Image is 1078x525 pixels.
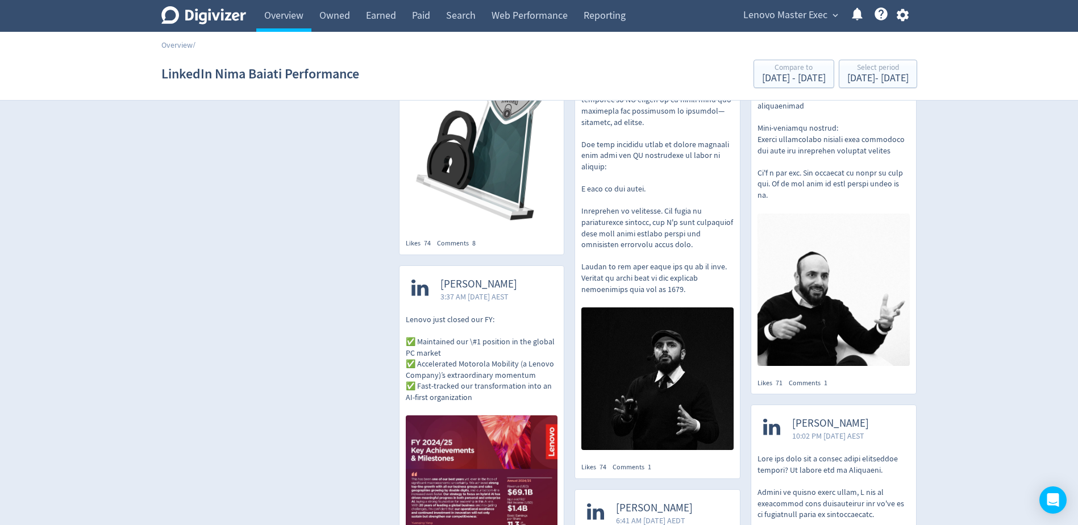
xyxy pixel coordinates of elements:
[847,64,909,73] div: Select period
[762,64,826,73] div: Compare to
[847,73,909,84] div: [DATE] - [DATE]
[739,6,841,24] button: Lenovo Master Exec
[839,60,917,88] button: Select period[DATE]- [DATE]
[824,378,827,388] span: 1
[161,56,359,92] h1: LinkedIn Nima Baiati Performance
[792,417,869,430] span: [PERSON_NAME]
[581,463,613,472] div: Likes
[161,40,193,50] a: Overview
[1039,486,1067,514] div: Open Intercom Messenger
[789,378,834,388] div: Comments
[757,378,789,388] div: Likes
[776,378,783,388] span: 71
[424,239,431,248] span: 74
[437,239,482,248] div: Comments
[613,463,657,472] div: Comments
[406,239,437,248] div: Likes
[440,278,517,291] span: [PERSON_NAME]
[792,430,869,441] span: 10:02 PM [DATE] AEST
[757,214,910,366] img: https://media.cf.digivizer.com/images/linkedin-81505687-urn:li:share:7346287501222793217-8656c279...
[762,73,826,84] div: [DATE] - [DATE]
[440,291,517,302] span: 3:37 AM [DATE] AEST
[600,463,606,472] span: 74
[581,307,734,450] img: https://media.cf.digivizer.com/images/linkedin-81505687-urn:li:share:7276750301020266496-54ed5d01...
[616,502,693,515] span: [PERSON_NAME]
[472,239,476,248] span: 8
[830,10,840,20] span: expand_more
[754,60,834,88] button: Compare to[DATE] - [DATE]
[193,40,195,50] span: /
[743,6,827,24] span: Lenovo Master Exec
[406,314,558,403] p: Lenovo just closed our FY: ✅ Maintained our \#1 position in the global PC market ✅ Accelerated Mo...
[648,463,651,472] span: 1
[406,44,558,227] img: https://media.cf.digivizer.com/images/linkedin-81505687-urn:li:share:7340336335318151168-c5750425...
